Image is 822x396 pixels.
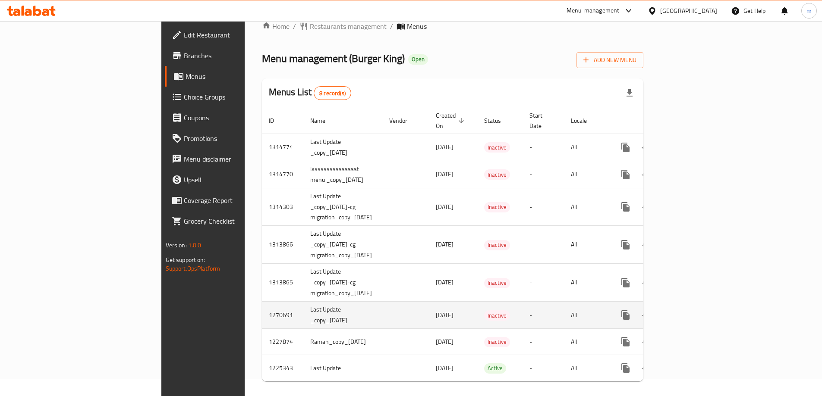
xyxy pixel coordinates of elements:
span: [DATE] [436,309,454,321]
h2: Menus List [269,86,351,100]
div: Inactive [484,202,510,212]
span: Locale [571,115,598,126]
span: Promotions [184,133,292,143]
span: Inactive [484,240,510,250]
button: Add New Menu [576,52,643,68]
span: Choice Groups [184,92,292,102]
span: [DATE] [436,201,454,212]
span: Get support on: [166,254,205,265]
button: Change Status [636,331,657,352]
a: Choice Groups [165,87,299,107]
div: Inactive [484,240,510,250]
td: All [564,355,608,381]
button: more [615,358,636,378]
span: [DATE] [436,239,454,250]
span: [DATE] [436,277,454,288]
span: Status [484,115,512,126]
div: Inactive [484,337,510,347]
a: Menu disclaimer [165,149,299,169]
td: All [564,226,608,264]
span: Coupons [184,112,292,123]
span: Menus [407,21,427,31]
span: Edit Restaurant [184,30,292,40]
td: Last Update _copy_[DATE]-cg migration_copy_[DATE] [303,188,382,226]
button: more [615,137,636,158]
a: Branches [165,45,299,66]
td: All [564,134,608,161]
th: Actions [608,108,705,134]
td: - [523,302,564,329]
td: - [523,355,564,381]
button: more [615,272,636,293]
a: Grocery Checklist [165,211,299,231]
span: Start Date [529,110,554,131]
td: - [523,226,564,264]
td: lasssssssssssssst menu _copy_[DATE] [303,161,382,188]
span: 8 record(s) [314,89,351,97]
span: Inactive [484,337,510,347]
span: Menu disclaimer [184,154,292,164]
div: Active [484,363,506,374]
a: Menus [165,66,299,87]
td: - [523,264,564,302]
div: Inactive [484,278,510,288]
span: Inactive [484,170,510,180]
td: Last Update _copy_[DATE]-cg migration_copy_[DATE] [303,226,382,264]
span: [DATE] [436,336,454,347]
button: Change Status [636,234,657,255]
span: Inactive [484,202,510,212]
span: Restaurants management [310,21,387,31]
a: Restaurants management [299,21,387,31]
div: Total records count [314,86,351,100]
td: All [564,161,608,188]
div: [GEOGRAPHIC_DATA] [660,6,717,16]
td: Last Update _copy_[DATE]-cg migration_copy_[DATE] [303,264,382,302]
div: Inactive [484,142,510,153]
span: Version: [166,240,187,251]
table: enhanced table [262,108,705,382]
button: Change Status [636,305,657,325]
button: more [615,331,636,352]
a: Coupons [165,107,299,128]
span: Created On [436,110,467,131]
a: Upsell [165,169,299,190]
div: Inactive [484,169,510,180]
div: Export file [619,83,640,103]
td: - [523,329,564,355]
td: - [523,188,564,226]
span: Coverage Report [184,195,292,206]
td: Last Update _copy_[DATE] [303,302,382,329]
td: Raman_copy_[DATE] [303,329,382,355]
div: Inactive [484,310,510,321]
a: Edit Restaurant [165,25,299,45]
span: Active [484,363,506,373]
button: Change Status [636,196,657,217]
button: Change Status [636,358,657,378]
td: All [564,302,608,329]
a: Coverage Report [165,190,299,211]
span: Inactive [484,311,510,321]
span: Add New Menu [583,55,636,65]
span: Name [310,115,337,126]
div: Open [408,54,428,65]
a: Support.OpsPlatform [166,263,220,274]
td: - [523,161,564,188]
button: more [615,305,636,325]
td: Last Update [303,355,382,381]
li: / [390,21,393,31]
span: Inactive [484,278,510,288]
span: m [806,6,812,16]
span: Open [408,56,428,63]
span: Vendor [389,115,419,126]
td: All [564,329,608,355]
span: Branches [184,50,292,61]
span: 1.0.0 [188,240,202,251]
span: Upsell [184,175,292,185]
button: Change Status [636,137,657,158]
span: Menus [186,71,292,81]
button: more [615,196,636,217]
td: All [564,264,608,302]
button: more [615,164,636,185]
td: - [523,134,564,161]
span: [DATE] [436,362,454,374]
